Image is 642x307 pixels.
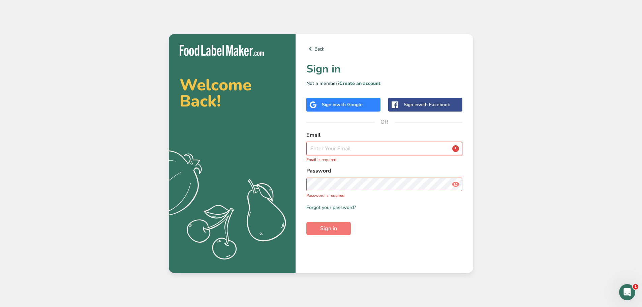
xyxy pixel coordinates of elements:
[339,80,380,87] a: Create an account
[418,101,450,108] span: with Facebook
[306,45,462,53] a: Back
[633,284,638,289] span: 1
[306,192,462,198] p: Password is required
[374,112,395,132] span: OR
[306,167,462,175] label: Password
[306,142,462,155] input: Enter Your Email
[336,101,363,108] span: with Google
[306,61,462,77] h1: Sign in
[180,77,285,109] h2: Welcome Back!
[306,157,462,163] p: Email is required
[306,204,356,211] a: Forgot your password?
[322,101,363,108] div: Sign in
[180,45,264,56] img: Food Label Maker
[404,101,450,108] div: Sign in
[306,80,462,87] p: Not a member?
[306,131,462,139] label: Email
[306,222,351,235] button: Sign in
[619,284,635,300] iframe: Intercom live chat
[320,224,337,233] span: Sign in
